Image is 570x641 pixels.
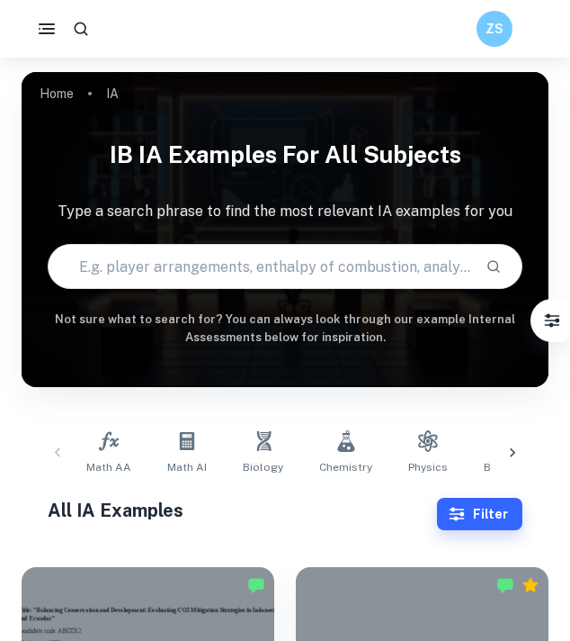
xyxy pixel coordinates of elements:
h1: IB IA examples for all subjects [22,130,548,179]
button: Filter [534,302,570,339]
span: Biology [243,459,283,475]
input: E.g. player arrangements, enthalpy of combustion, analysis of a big city... [49,241,470,292]
button: Search [478,251,509,282]
span: Chemistry [319,459,372,475]
span: Math AI [167,459,207,475]
a: Home [40,81,74,106]
button: Filter [437,498,522,530]
h6: ZS [485,19,505,39]
h6: Not sure what to search for? You can always look through our example Internal Assessments below f... [22,311,548,348]
p: IA [106,84,119,104]
button: ZS [476,11,512,47]
img: Marked [496,576,514,594]
h1: All IA Examples [48,497,436,524]
span: Math AA [86,459,131,475]
span: Physics [408,459,448,475]
div: Premium [521,576,539,594]
img: Marked [247,576,265,594]
p: Type a search phrase to find the most relevant IA examples for you [22,201,548,222]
